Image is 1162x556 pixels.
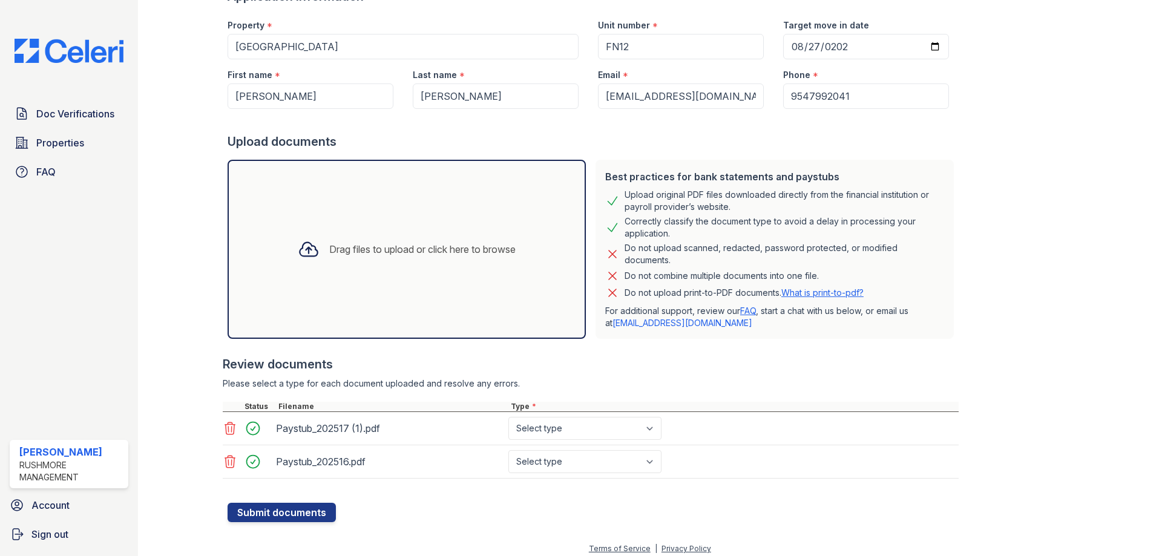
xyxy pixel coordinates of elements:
[625,269,819,283] div: Do not combine multiple documents into one file.
[36,136,84,150] span: Properties
[5,39,133,63] img: CE_Logo_Blue-a8612792a0a2168367f1c8372b55b34899dd931a85d93a1a3d3e32e68fde9ad4.png
[228,133,959,150] div: Upload documents
[661,544,711,553] a: Privacy Policy
[276,402,508,411] div: Filename
[605,169,944,184] div: Best practices for bank statements and paystubs
[242,402,276,411] div: Status
[19,459,123,483] div: Rushmore Management
[5,522,133,546] a: Sign out
[36,165,56,179] span: FAQ
[625,287,864,299] p: Do not upload print-to-PDF documents.
[31,527,68,541] span: Sign out
[781,287,864,298] a: What is print-to-pdf?
[740,306,756,316] a: FAQ
[625,242,944,266] div: Do not upload scanned, redacted, password protected, or modified documents.
[10,131,128,155] a: Properties
[228,69,272,81] label: First name
[598,19,650,31] label: Unit number
[625,215,944,240] div: Correctly classify the document type to avoid a delay in processing your application.
[508,402,959,411] div: Type
[10,102,128,126] a: Doc Verifications
[589,544,651,553] a: Terms of Service
[612,318,752,328] a: [EMAIL_ADDRESS][DOMAIN_NAME]
[625,189,944,213] div: Upload original PDF files downloaded directly from the financial institution or payroll provider’...
[598,69,620,81] label: Email
[223,378,959,390] div: Please select a type for each document uploaded and resolve any errors.
[655,544,657,553] div: |
[276,452,504,471] div: Paystub_202516.pdf
[413,69,457,81] label: Last name
[329,242,516,257] div: Drag files to upload or click here to browse
[228,19,264,31] label: Property
[19,445,123,459] div: [PERSON_NAME]
[276,419,504,438] div: Paystub_202517 (1).pdf
[5,493,133,517] a: Account
[36,106,114,121] span: Doc Verifications
[783,69,810,81] label: Phone
[31,498,70,512] span: Account
[10,160,128,184] a: FAQ
[783,19,869,31] label: Target move in date
[605,305,944,329] p: For additional support, review our , start a chat with us below, or email us at
[223,356,959,373] div: Review documents
[228,503,336,522] button: Submit documents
